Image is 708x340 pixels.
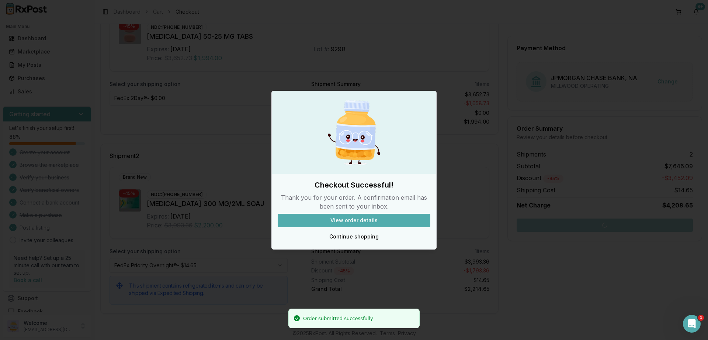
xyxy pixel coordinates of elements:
[683,315,701,333] iframe: Intercom live chat
[698,315,704,321] span: 1
[278,180,430,190] h2: Checkout Successful!
[278,214,430,227] button: View order details
[319,97,389,168] img: Happy Pill Bottle
[278,230,430,243] button: Continue shopping
[278,193,430,211] p: Thank you for your order. A confirmation email has been sent to your inbox.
